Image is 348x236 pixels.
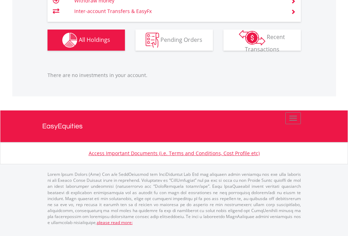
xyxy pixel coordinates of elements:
[79,36,110,43] span: All Holdings
[48,30,125,51] button: All Holdings
[42,110,306,142] a: EasyEquities
[89,150,260,157] a: Access Important Documents (i.e. Terms and Conditions, Cost Profile etc)
[48,72,301,79] p: There are no investments in your account.
[223,30,301,51] button: Recent Transactions
[48,171,301,225] p: Lorem Ipsum Dolors (Ame) Con a/e SeddOeiusmod tem InciDiduntut Lab Etd mag aliquaen admin veniamq...
[97,219,133,225] a: please read more:
[62,33,77,48] img: holdings-wht.png
[74,6,282,17] td: Inter-account Transfers & EasyFx
[239,30,265,45] img: transactions-zar-wht.png
[135,30,213,51] button: Pending Orders
[146,33,159,48] img: pending_instructions-wht.png
[160,36,202,43] span: Pending Orders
